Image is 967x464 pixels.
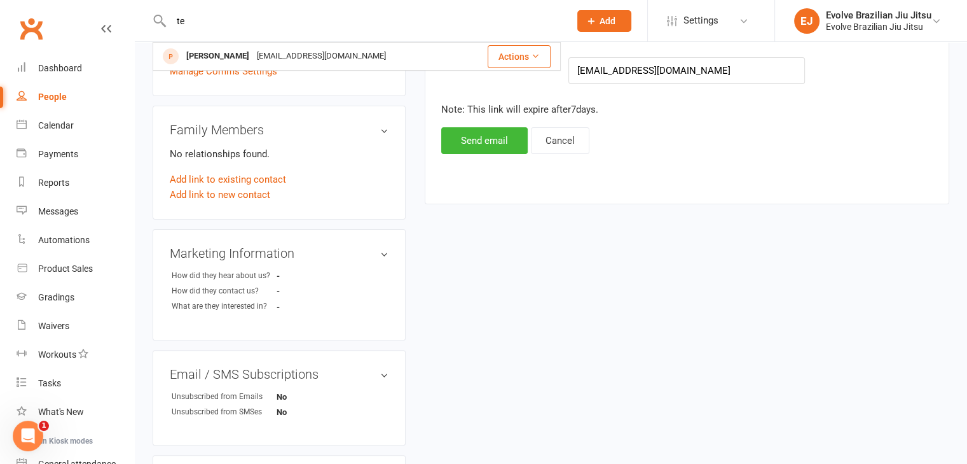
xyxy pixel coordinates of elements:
[277,286,350,296] strong: -
[38,235,90,245] div: Automations
[38,206,78,216] div: Messages
[17,54,134,83] a: Dashboard
[172,285,277,297] div: How did they contact us?
[13,421,43,451] iframe: Intercom live chat
[15,13,47,45] a: Clubworx
[441,127,528,154] button: Send email
[577,10,631,32] button: Add
[38,120,74,130] div: Calendar
[38,63,82,73] div: Dashboard
[38,264,93,274] div: Product Sales
[172,391,277,403] div: Unsubscribed from Emails
[170,172,286,187] a: Add link to existing contact
[38,321,69,331] div: Waivers
[17,226,134,255] a: Automations
[170,187,270,202] a: Add link to new contact
[17,255,134,283] a: Product Sales
[253,47,390,66] div: [EMAIL_ADDRESS][DOMAIN_NAME]
[38,149,78,159] div: Payments
[277,392,350,402] strong: No
[38,92,67,102] div: People
[277,302,350,312] strong: -
[172,270,277,282] div: How did they hear about us?
[488,45,551,68] button: Actions
[441,102,933,117] p: Note: This link will expire after 7 days.
[38,349,76,360] div: Workouts
[38,407,84,417] div: What's New
[167,12,561,30] input: Search...
[17,398,134,426] a: What's New
[277,271,350,281] strong: -
[794,8,820,34] div: EJ
[683,6,718,35] span: Settings
[182,47,253,66] div: [PERSON_NAME]
[17,312,134,341] a: Waivers
[17,140,134,169] a: Payments
[172,406,277,418] div: Unsubscribed from SMSes
[17,197,134,226] a: Messages
[170,367,388,381] h3: Email / SMS Subscriptions
[38,378,61,388] div: Tasks
[17,111,134,140] a: Calendar
[17,83,134,111] a: People
[17,369,134,398] a: Tasks
[170,123,388,137] h3: Family Members
[17,283,134,312] a: Gradings
[277,407,350,417] strong: No
[38,178,69,188] div: Reports
[39,421,49,431] span: 1
[170,64,277,79] a: Manage Comms Settings
[531,127,589,154] button: Cancel
[172,300,277,313] div: What are they interested in?
[826,10,931,21] div: Evolve Brazilian Jiu Jitsu
[600,16,615,26] span: Add
[38,292,74,302] div: Gradings
[826,21,931,32] div: Evolve Brazilian Jiu Jitsu
[17,169,134,197] a: Reports
[170,246,388,260] h3: Marketing Information
[170,146,388,162] p: No relationships found.
[17,341,134,369] a: Workouts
